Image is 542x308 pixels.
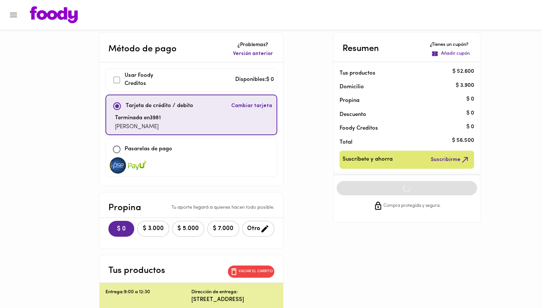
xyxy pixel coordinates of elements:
[340,124,463,132] p: Foody Creditos
[191,296,277,304] p: [STREET_ADDRESS]
[4,6,22,24] button: Menu
[137,221,169,237] button: $ 3.000
[125,72,175,88] p: Usar Foody Creditos
[340,138,463,146] p: Total
[108,42,177,56] p: Método de pago
[239,269,273,274] p: Vaciar el carrito
[108,264,165,277] p: Tus productos
[108,201,141,215] p: Propina
[466,109,474,117] p: $ 0
[105,289,191,296] p: Entrega: 9:00 a 12:30
[142,225,164,232] span: $ 3.000
[340,69,463,77] p: Tus productos
[232,49,274,59] button: Versión anterior
[340,97,463,105] p: Propina
[115,114,161,123] p: Terminada en 3981
[115,123,161,131] p: [PERSON_NAME]
[235,76,274,84] p: Disponibles: $ 0
[114,226,128,233] span: $ 0
[228,266,274,278] button: Vaciar el carrito
[126,102,193,110] p: Tarjeta de crédito / debito
[212,225,234,232] span: $ 7.000
[232,41,274,49] p: ¿Problemas?
[430,41,471,48] p: ¿Tienes un cupón?
[230,98,274,114] button: Cambiar tarjeta
[456,82,474,89] p: $ 3.900
[233,50,273,58] span: Versión anterior
[452,137,474,145] p: $ 56.500
[30,6,78,23] img: logo.png
[109,157,127,174] img: visa
[128,157,146,174] img: visa
[172,221,204,237] button: $ 5.000
[431,155,470,164] span: Suscribirme
[466,123,474,131] p: $ 0
[177,225,199,232] span: $ 5.000
[125,145,172,154] p: Pasarelas de pago
[108,221,134,237] button: $ 0
[340,111,366,119] p: Descuento
[343,155,393,164] span: Suscríbete y ahorra
[383,202,441,210] span: Compra protegida y segura.
[207,221,239,237] button: $ 7.000
[343,42,379,55] p: Resumen
[242,221,274,237] button: Otro
[452,68,474,76] p: $ 52.600
[466,95,474,103] p: $ 0
[231,102,272,110] span: Cambiar tarjeta
[171,204,274,211] p: Tu aporte llegará a quienes hacen todo posible.
[430,49,471,59] button: Añadir cupón
[340,83,364,91] p: Domicilio
[247,224,270,233] span: Otro
[429,154,471,166] button: Suscribirme
[191,289,238,296] p: Dirección de entrega:
[441,50,470,57] p: Añadir cupón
